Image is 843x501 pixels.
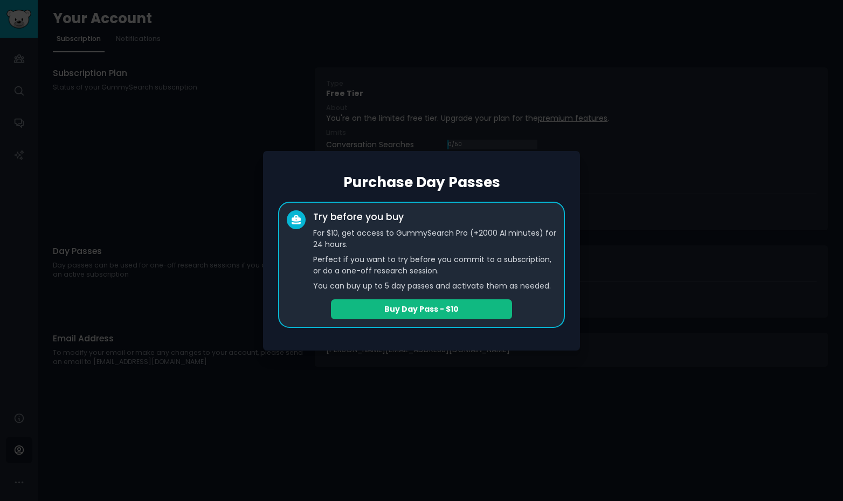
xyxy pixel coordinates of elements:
[331,299,512,319] button: Buy Day Pass - $10
[313,280,556,292] p: You can buy up to 5 day passes and activate them as needed.
[313,210,404,224] div: Try before you buy
[313,228,556,250] p: For $10, get access to GummySearch Pro (+2000 AI minutes) for 24 hours.
[313,254,556,277] p: Perfect if you want to try before you commit to a subscription, or do a one-off research session.
[278,174,565,191] h1: Purchase Day Passes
